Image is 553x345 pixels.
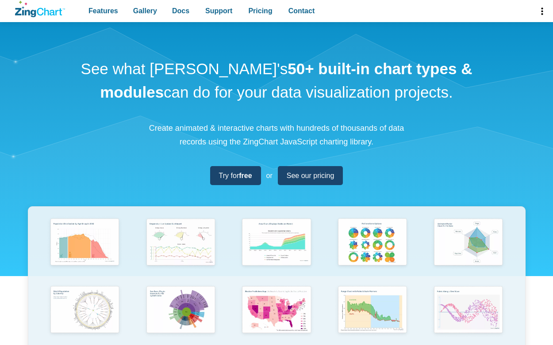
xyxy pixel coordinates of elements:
[15,1,65,17] a: ZingChart Logo. Click to return to the homepage
[238,283,315,338] img: Election Predictions Map
[133,5,157,17] span: Gallery
[334,216,411,270] img: Pie Transform Options
[278,166,343,185] a: See our pricing
[287,170,334,182] span: See our pricing
[239,172,252,179] strong: free
[37,216,133,283] a: Population Distribution by Age Group in 2052
[77,57,476,104] h1: See what [PERSON_NAME]'s can do for your data visualization projects.
[100,60,472,101] strong: 50+ built-in chart types & modules
[324,216,420,283] a: Pie Transform Options
[238,216,315,270] img: Area Chart (Displays Nodes on Hover)
[142,216,219,270] img: Responsive Live Update Dashboard
[248,5,272,17] span: Pricing
[266,170,273,182] span: or
[219,170,252,182] span: Try for
[210,166,261,185] a: Try forfree
[288,5,315,17] span: Contact
[205,5,232,17] span: Support
[430,216,507,270] img: Animated Radar Chart ft. Pet Data
[144,121,409,148] p: Create animated & interactive charts with hundreds of thousands of data records using the ZingCha...
[229,216,325,283] a: Area Chart (Displays Nodes on Hover)
[133,216,229,283] a: Responsive Live Update Dashboard
[334,283,411,338] img: Range Chart with Rultes & Scale Markers
[142,283,219,337] img: Sun Burst Plugin Example ft. File System Data
[46,283,123,338] img: World Population by Country
[172,5,189,17] span: Docs
[430,283,507,338] img: Points Along a Sine Wave
[88,5,118,17] span: Features
[46,216,123,270] img: Population Distribution by Age Group in 2052
[420,216,516,283] a: Animated Radar Chart ft. Pet Data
